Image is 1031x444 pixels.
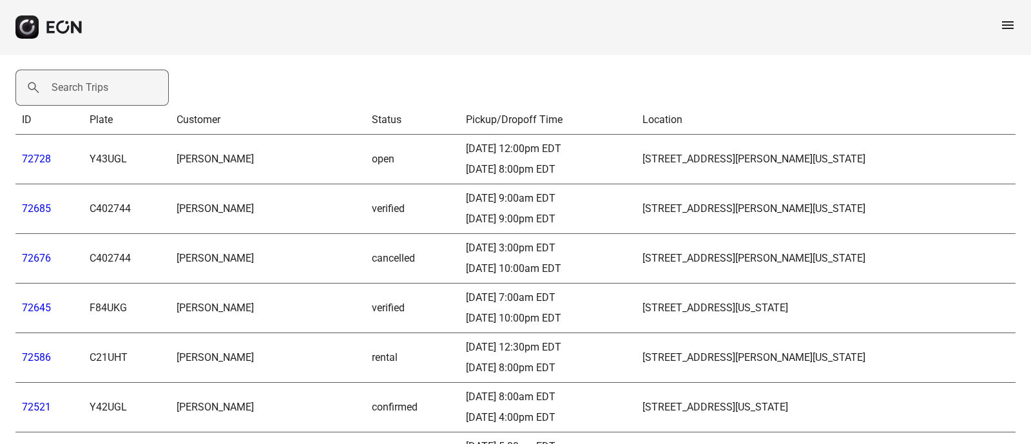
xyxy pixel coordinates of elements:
td: [STREET_ADDRESS][US_STATE] [636,284,1016,333]
td: open [365,135,460,184]
td: confirmed [365,383,460,432]
td: C402744 [83,184,170,234]
td: [PERSON_NAME] [170,234,365,284]
td: [STREET_ADDRESS][PERSON_NAME][US_STATE] [636,184,1016,234]
td: rental [365,333,460,383]
td: [PERSON_NAME] [170,284,365,333]
th: Customer [170,106,365,135]
td: [STREET_ADDRESS][PERSON_NAME][US_STATE] [636,135,1016,184]
a: 72728 [22,153,51,165]
td: F84UKG [83,284,170,333]
td: C402744 [83,234,170,284]
a: 72586 [22,351,51,363]
div: [DATE] 9:00am EDT [466,191,630,206]
td: cancelled [365,234,460,284]
td: [STREET_ADDRESS][PERSON_NAME][US_STATE] [636,234,1016,284]
a: 72676 [22,252,51,264]
td: Y42UGL [83,383,170,432]
div: [DATE] 8:00pm EDT [466,360,630,376]
div: [DATE] 10:00am EDT [466,261,630,276]
th: Location [636,106,1016,135]
span: menu [1000,17,1016,33]
div: [DATE] 4:00pm EDT [466,410,630,425]
td: [STREET_ADDRESS][PERSON_NAME][US_STATE] [636,333,1016,383]
th: ID [15,106,83,135]
div: [DATE] 12:30pm EDT [466,340,630,355]
div: [DATE] 7:00am EDT [466,290,630,305]
td: [PERSON_NAME] [170,135,365,184]
th: Plate [83,106,170,135]
div: [DATE] 9:00pm EDT [466,211,630,227]
div: [DATE] 8:00pm EDT [466,162,630,177]
th: Status [365,106,460,135]
td: [PERSON_NAME] [170,333,365,383]
div: [DATE] 8:00am EDT [466,389,630,405]
div: [DATE] 10:00pm EDT [466,311,630,326]
a: 72685 [22,202,51,215]
td: C21UHT [83,333,170,383]
a: 72645 [22,302,51,314]
td: [PERSON_NAME] [170,383,365,432]
div: [DATE] 12:00pm EDT [466,141,630,157]
td: Y43UGL [83,135,170,184]
td: verified [365,184,460,234]
div: [DATE] 3:00pm EDT [466,240,630,256]
td: verified [365,284,460,333]
a: 72521 [22,401,51,413]
label: Search Trips [52,80,108,95]
th: Pickup/Dropoff Time [459,106,636,135]
td: [PERSON_NAME] [170,184,365,234]
td: [STREET_ADDRESS][US_STATE] [636,383,1016,432]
